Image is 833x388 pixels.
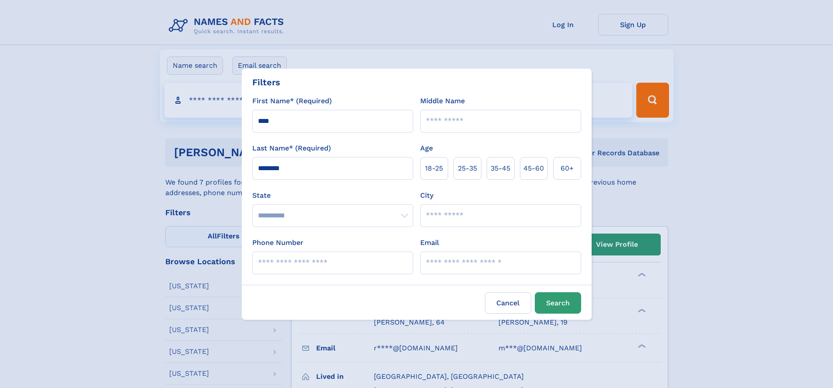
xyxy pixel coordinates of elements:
[420,96,465,106] label: Middle Name
[535,292,581,314] button: Search
[420,238,439,248] label: Email
[252,238,303,248] label: Phone Number
[458,163,477,174] span: 25‑35
[523,163,544,174] span: 45‑60
[561,163,574,174] span: 60+
[485,292,531,314] label: Cancel
[425,163,443,174] span: 18‑25
[491,163,510,174] span: 35‑45
[420,143,433,154] label: Age
[252,76,280,89] div: Filters
[252,143,331,154] label: Last Name* (Required)
[252,96,332,106] label: First Name* (Required)
[420,190,433,201] label: City
[252,190,413,201] label: State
